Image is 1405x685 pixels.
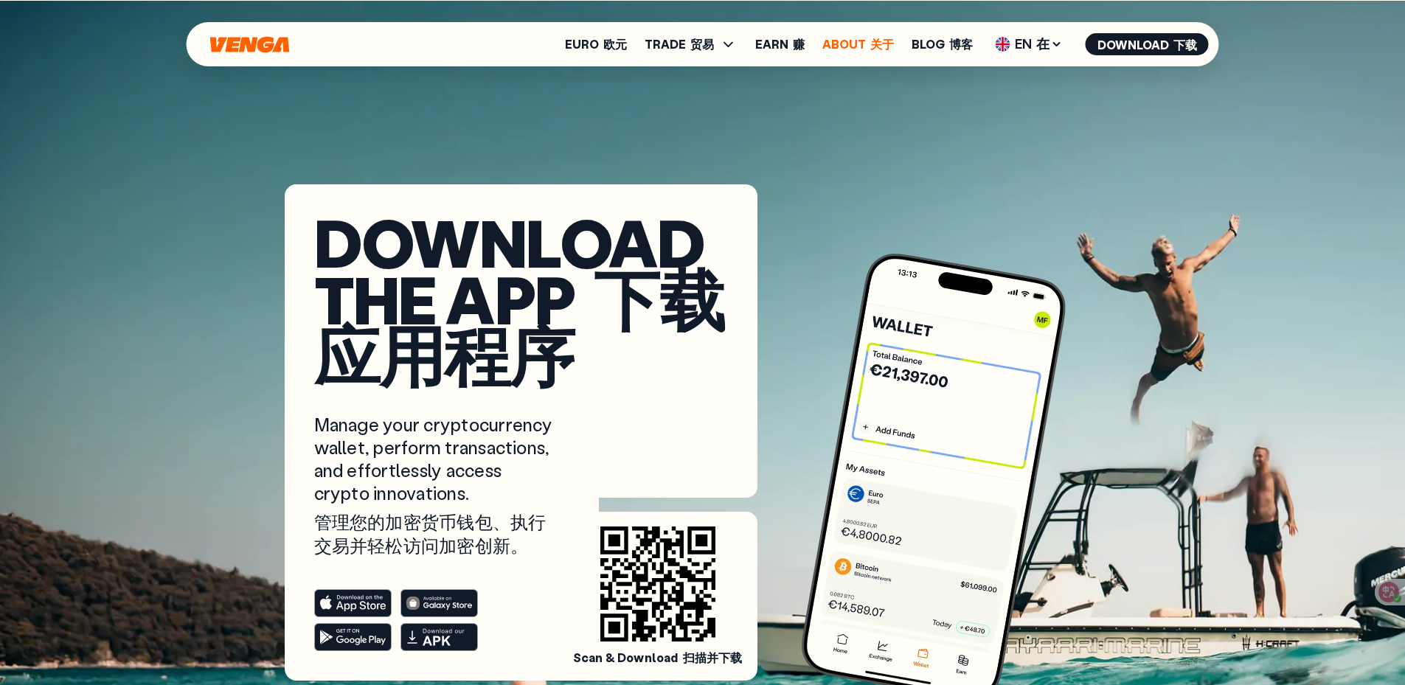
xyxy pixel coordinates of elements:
[683,650,743,665] font: 扫描并下载
[314,413,556,563] p: Manage your cryptocurrency wallet, perform transactions, and effortlessly access crypto innovations.
[690,36,714,52] font: 贸易
[573,650,743,666] span: Scan & Download
[645,38,714,50] span: TRADE
[209,36,291,53] svg: Home
[314,510,547,556] font: 管理您的加密货币钱包、执行交易并轻松访问加密创新。
[996,37,1010,52] img: flag-uk
[1036,35,1050,52] font: 在
[870,36,894,52] font: 关于
[755,38,805,50] a: Earn 赚
[912,38,973,50] a: Blog 博客
[314,214,728,383] h1: Download the app
[314,255,724,398] font: 下载应用程序
[991,32,1068,56] span: EN 在
[603,36,627,52] font: 欧元
[822,38,894,50] a: About 关于
[1086,33,1209,55] button: Download 下载
[793,36,805,52] font: 赚
[565,38,627,50] a: Euro 欧元
[949,36,973,52] font: 博客
[645,35,738,53] span: TRADE 贸易
[1173,37,1197,52] font: 下载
